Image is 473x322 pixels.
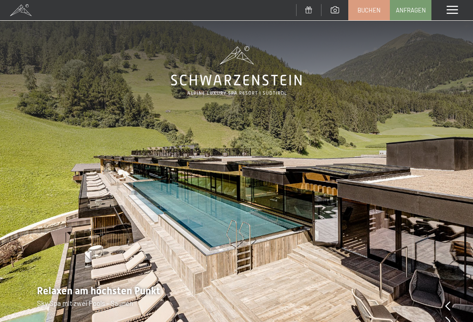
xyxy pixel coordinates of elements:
[358,6,381,14] span: Buchen
[390,0,431,20] a: Anfragen
[396,6,426,14] span: Anfragen
[37,285,160,297] span: Relaxen am höchsten Punkt
[37,299,133,307] span: Sky Spa mit zwei Pools - Saunen
[349,0,389,20] a: Buchen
